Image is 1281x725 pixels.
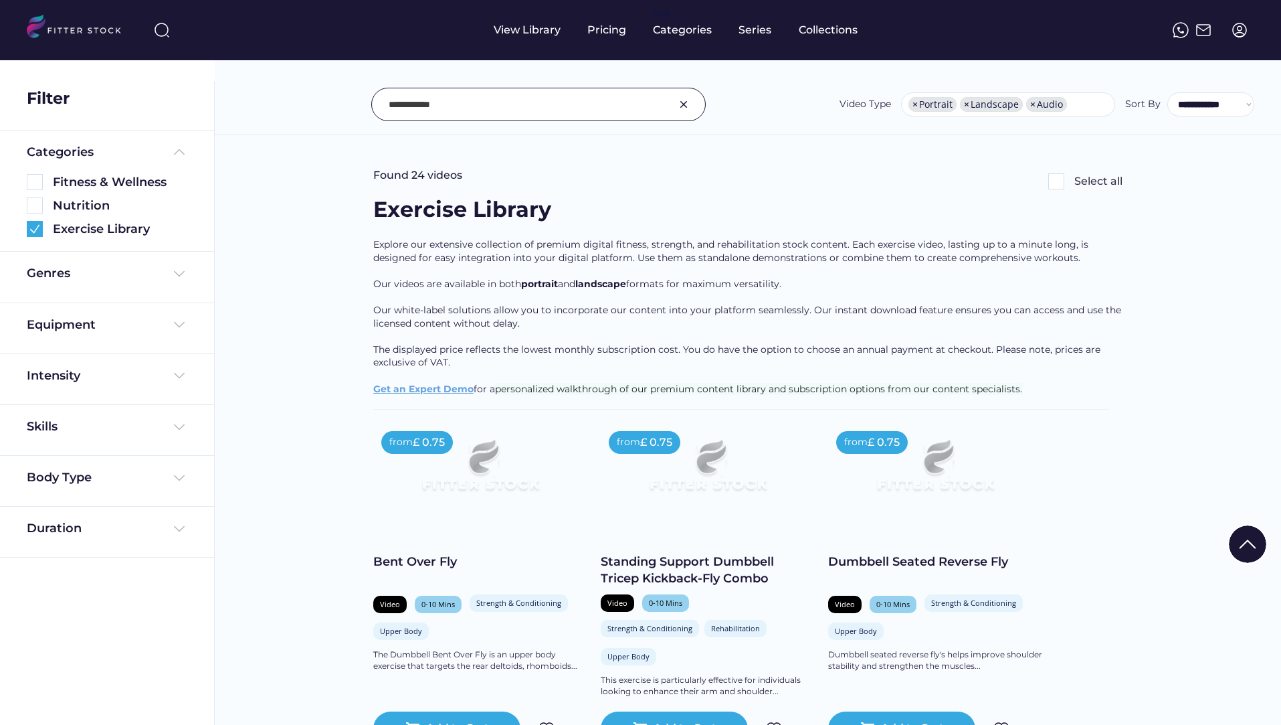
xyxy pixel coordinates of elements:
[171,470,187,486] img: Frame%20%284%29.svg
[53,197,187,214] div: Nutrition
[931,598,1016,608] div: Strength & Conditioning
[373,168,462,183] div: Found 24 videos
[27,197,43,214] img: Rectangle%205126.svg
[373,195,551,225] div: Exercise Library
[389,436,413,449] div: from
[850,423,1021,519] img: Frame%2079%20%281%29.svg
[27,469,92,486] div: Body Type
[27,317,96,333] div: Equipment
[587,23,626,37] div: Pricing
[840,98,891,111] div: Video Type
[1195,22,1211,38] img: Frame%2051.svg
[171,266,187,282] img: Frame%20%284%29.svg
[828,554,1042,570] div: Dumbbell Seated Reverse Fly
[653,7,670,20] div: fvck
[494,23,561,37] div: View Library
[27,221,43,237] img: Group%201000002360.svg
[876,599,910,609] div: 0-10 Mins
[1030,100,1036,109] span: ×
[373,649,587,672] div: The Dumbbell Bent Over Fly is an upper body exercise that targets the rear deltoids, rhomboids...
[1074,174,1122,189] div: Select all
[27,144,94,161] div: Categories
[653,23,712,37] div: Categories
[835,599,855,609] div: Video
[154,22,170,38] img: search-normal%203.svg
[171,144,187,160] img: Frame%20%285%29.svg
[27,368,80,384] div: Intensity
[380,599,400,609] div: Video
[1026,97,1067,112] li: Audio
[868,435,900,450] div: £ 0.75
[27,520,82,537] div: Duration
[964,100,969,109] span: ×
[53,174,187,191] div: Fitness & Wellness
[622,423,793,519] img: Frame%2079%20%281%29.svg
[373,554,587,570] div: Bent Over Fly
[738,23,772,37] div: Series
[908,97,957,112] li: Portrait
[373,278,521,290] span: Our videos are available in both
[53,221,187,238] div: Exercise Library
[1231,22,1248,38] img: profile-circle.svg
[575,278,626,290] span: landscape
[27,418,60,435] div: Skills
[521,278,558,290] span: portrait
[1173,22,1189,38] img: meteor-icons_whatsapp%20%281%29.svg
[1048,173,1064,189] img: Rectangle%205126.svg
[607,598,627,608] div: Video
[711,623,760,633] div: Rehabilitation
[395,423,566,519] img: Frame%2079%20%281%29.svg
[373,238,1091,264] span: Explore our extensive collection of premium digital fitness, strength, and rehabilitation stock c...
[171,521,187,537] img: Frame%20%284%29.svg
[799,23,858,37] div: Collections
[380,626,422,636] div: Upper Body
[617,436,640,449] div: from
[421,599,455,609] div: 0-10 Mins
[27,87,70,110] div: Filter
[495,383,1022,395] span: personalized walkthrough of our premium content library and subscription options from our content...
[601,675,815,698] div: This exercise is particularly effective for individuals looking to enhance their arm and shoulder...
[912,100,918,109] span: ×
[558,278,575,290] span: and
[413,435,445,450] div: £ 0.75
[960,97,1023,112] li: Landscape
[601,554,815,587] div: Standing Support Dumbbell Tricep Kickback-Fly Combo
[373,304,1124,329] span: Our white-label solutions allow you to incorporate our content into your platform seamlessly. Our...
[1204,611,1271,673] iframe: chat widget
[171,419,187,435] img: Frame%20%284%29.svg
[1229,526,1266,563] img: Group%201000002322%20%281%29.svg
[844,436,868,449] div: from
[1125,98,1161,111] div: Sort By
[373,238,1122,409] div: for a
[640,435,672,450] div: £ 0.75
[649,598,682,608] div: 0-10 Mins
[1225,671,1268,712] iframe: chat widget
[373,343,1103,369] span: The displayed price reflects the lowest monthly subscription cost. You do have the option to choo...
[171,368,187,384] img: Frame%20%284%29.svg
[476,598,561,608] div: Strength & Conditioning
[27,174,43,190] img: Rectangle%205126.svg
[626,278,781,290] span: formats for maximum versatility.
[828,649,1042,672] div: Dumbbell seated reverse fly's helps improve shoulder stability and strengthen the muscles...
[27,15,132,42] img: LOGO.svg
[373,383,474,395] a: Get an Expert Demo
[27,265,70,282] div: Genres
[835,626,877,636] div: Upper Body
[676,96,692,112] img: Group%201000002326.svg
[171,317,187,333] img: Frame%20%284%29.svg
